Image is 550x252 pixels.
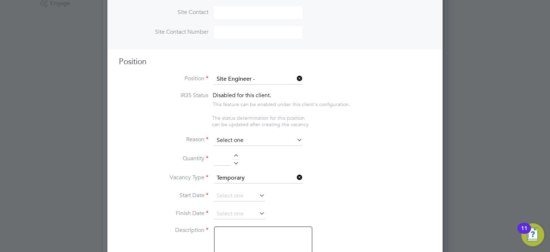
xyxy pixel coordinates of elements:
[213,99,350,108] div: This feature can be enabled under this client's configuration.
[119,136,208,143] label: Reason
[119,155,208,162] label: Quantity
[521,223,544,246] button: Open Resource Center, 11 new notifications
[119,9,208,16] label: Site Contact
[119,57,431,67] h3: Position
[214,74,303,85] input: Search for...
[213,92,271,99] span: Disabled for this client.
[212,115,309,128] span: The status determination for this position can be updated after creating the vacancy
[214,209,265,219] input: Select one
[214,191,265,201] input: Select one
[214,173,303,184] input: Select one
[119,75,208,82] label: Position
[119,192,208,199] label: Start Date
[119,227,208,234] label: Description
[119,28,208,36] label: Site Contact Number
[119,174,208,181] label: Vacancy Type
[214,135,303,146] input: Select one
[521,228,527,238] div: 11
[119,210,208,217] label: Finish Date
[119,92,208,99] label: IR35 Status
